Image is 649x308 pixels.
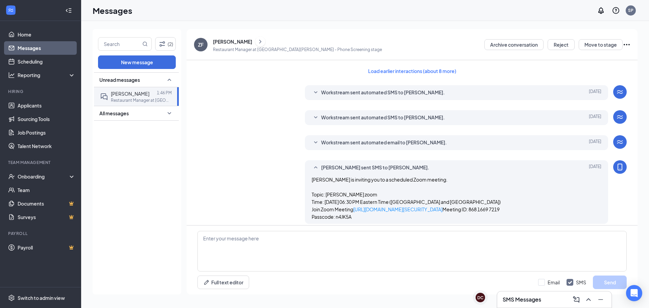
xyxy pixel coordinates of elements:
[157,90,172,96] p: 1:46 PM
[165,76,173,84] svg: SmallChevronUp
[255,37,265,47] button: ChevronRight
[616,138,624,146] svg: WorkstreamLogo
[595,294,606,305] button: Minimize
[98,38,141,50] input: Search
[8,89,74,94] div: Hiring
[312,139,320,147] svg: SmallChevronDown
[548,39,575,50] button: Reject
[18,28,75,41] a: Home
[589,139,601,147] span: [DATE]
[321,164,429,172] span: [PERSON_NAME] sent SMS to [PERSON_NAME].
[18,183,75,197] a: Team
[18,210,75,224] a: SurveysCrown
[203,279,210,286] svg: Pen
[8,294,15,301] svg: Settings
[18,112,75,126] a: Sourcing Tools
[616,163,624,171] svg: MobileSms
[8,160,74,165] div: Team Management
[589,114,601,122] span: [DATE]
[111,91,149,97] span: [PERSON_NAME]
[503,296,541,303] h3: SMS Messages
[18,126,75,139] a: Job Postings
[612,6,620,15] svg: QuestionInfo
[597,6,605,15] svg: Notifications
[18,173,70,180] div: Onboarding
[593,276,627,289] button: Send
[589,89,601,97] span: [DATE]
[628,7,633,13] div: SP
[362,66,462,76] button: Load earlier interactions (about 8 more)
[8,72,15,78] svg: Analysis
[99,110,129,117] span: All messages
[484,39,544,50] button: Archive conversation
[155,37,176,51] button: Filter (2)
[142,41,148,47] svg: MagnifyingGlass
[321,139,447,147] span: Workstream sent automated email to [PERSON_NAME].
[18,72,76,78] div: Reporting
[18,41,75,55] a: Messages
[100,93,108,101] svg: DoubleChat
[18,241,75,254] a: PayrollCrown
[353,206,442,212] a: [URL][DOMAIN_NAME][SECURITY_DATA]
[18,197,75,210] a: DocumentsCrown
[584,295,593,304] svg: ChevronUp
[213,38,252,45] div: [PERSON_NAME]
[99,76,140,83] span: Unread messages
[616,88,624,96] svg: WorkstreamLogo
[477,295,483,301] div: DC
[626,285,642,301] div: Open Intercom Messenger
[158,40,166,48] svg: Filter
[572,295,580,304] svg: ComposeMessage
[111,97,172,103] p: Restaurant Manager at [GEOGRAPHIC_DATA] [PERSON_NAME][GEOGRAPHIC_DATA] 441
[165,109,173,117] svg: SmallChevronDown
[312,89,320,97] svg: SmallChevronDown
[8,231,74,236] div: Payroll
[321,89,445,97] span: Workstream sent automated SMS to [PERSON_NAME].
[197,276,249,289] button: Full text editorPen
[257,38,264,46] svg: ChevronRight
[321,114,445,122] span: Workstream sent automated SMS to [PERSON_NAME].
[198,41,203,48] div: ZF
[18,139,75,153] a: Talent Network
[8,173,15,180] svg: UserCheck
[589,164,601,172] span: [DATE]
[93,5,132,16] h1: Messages
[18,55,75,68] a: Scheduling
[65,7,72,14] svg: Collapse
[597,295,605,304] svg: Minimize
[98,55,176,69] button: New message
[579,39,623,50] button: Move to stage
[18,294,65,301] div: Switch to admin view
[312,164,320,172] svg: SmallChevronUp
[213,47,382,52] p: Restaurant Manager at [GEOGRAPHIC_DATA][PERSON_NAME] - Phone Screening stage
[571,294,582,305] button: ComposeMessage
[623,41,631,49] svg: Ellipses
[616,113,624,121] svg: WorkstreamLogo
[312,114,320,122] svg: SmallChevronDown
[583,294,594,305] button: ChevronUp
[7,7,14,14] svg: WorkstreamLogo
[312,176,501,220] span: [PERSON_NAME] is inviting you to a scheduled Zoom meeting. Topic: [PERSON_NAME] zoom Time: [DATE]...
[18,99,75,112] a: Applicants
